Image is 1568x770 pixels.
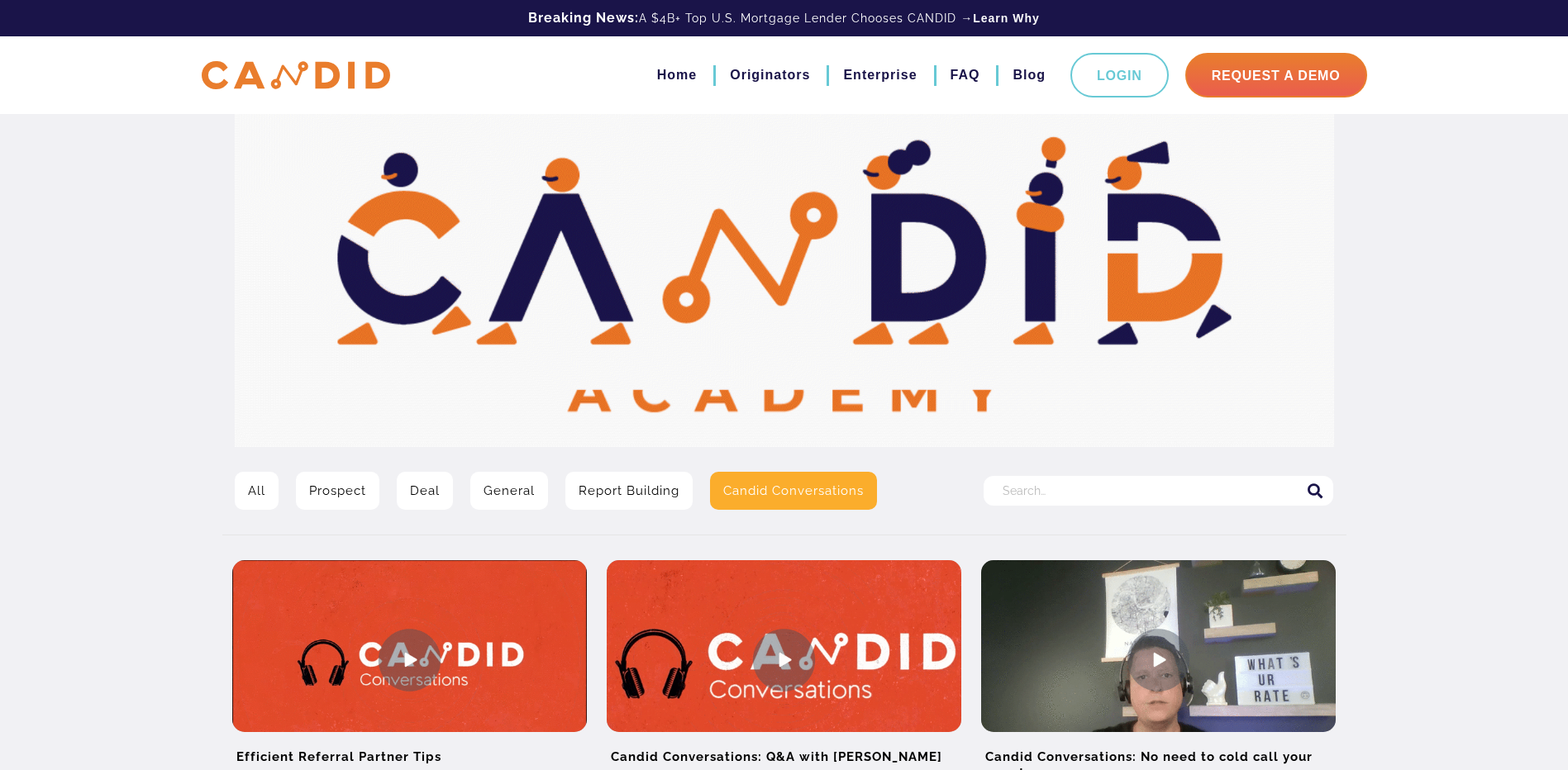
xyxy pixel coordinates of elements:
h2: Efficient Referral Partner Tips [232,732,587,769]
img: CANDID APP [202,61,390,90]
b: Breaking News: [528,10,639,26]
img: Candid Conversations: Q&A with Catherine Oakes Video [607,560,961,759]
a: Request A Demo [1185,53,1367,97]
a: Login [1070,53,1169,97]
img: Efficient Referral Partner Tips Video [232,560,587,759]
a: Blog [1013,61,1046,89]
a: Deal [397,472,453,510]
a: General [470,472,548,510]
a: Learn Why [973,10,1040,26]
a: FAQ [951,61,980,89]
a: Candid Conversations [710,472,877,510]
img: Candid Conversations: No need to cold call your agents Video [981,560,1336,759]
a: Home [657,61,697,89]
a: All [235,472,279,510]
a: Prospect [296,472,379,510]
img: Video Library Hero [235,107,1334,447]
h2: Candid Conversations: Q&A with [PERSON_NAME] [607,732,961,769]
a: Originators [730,61,810,89]
a: Enterprise [843,61,917,89]
a: Report Building [565,472,693,510]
